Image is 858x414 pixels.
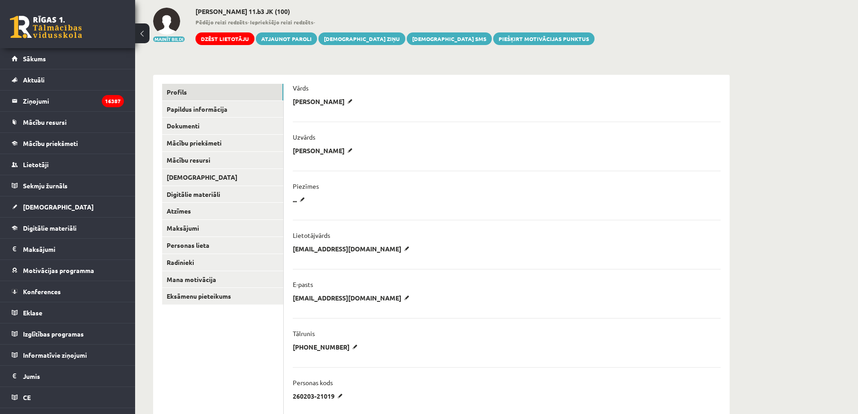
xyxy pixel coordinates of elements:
p: [PERSON_NAME] [293,97,356,105]
span: Digitālie materiāli [23,224,77,232]
a: [DEMOGRAPHIC_DATA] SMS [407,32,492,45]
span: Sākums [23,55,46,63]
button: Mainīt bildi [153,36,185,42]
p: [PERSON_NAME] [293,146,356,155]
p: Vārds [293,84,309,92]
p: [PHONE_NUMBER] [293,343,361,351]
p: [EMAIL_ADDRESS][DOMAIN_NAME] [293,245,413,253]
span: CE [23,393,31,401]
a: Izglītības programas [12,323,124,344]
a: Mācību resursi [162,152,283,168]
a: Rīgas 1. Tālmācības vidusskola [10,16,82,38]
a: Mācību priekšmeti [12,133,124,154]
a: Atzīmes [162,203,283,219]
span: Konferences [23,287,61,296]
a: Maksājumi [12,239,124,259]
span: Eklase [23,309,42,317]
span: Aktuāli [23,76,45,84]
span: Informatīvie ziņojumi [23,351,87,359]
a: Aktuāli [12,69,124,90]
p: Uzvārds [293,133,315,141]
a: [DEMOGRAPHIC_DATA] [12,196,124,217]
p: ... [293,196,308,204]
a: CE [12,387,124,408]
a: Mācību resursi [12,112,124,132]
a: [DEMOGRAPHIC_DATA] ziņu [318,32,405,45]
a: [DEMOGRAPHIC_DATA] [162,169,283,186]
a: Personas lieta [162,237,283,254]
a: Lietotāji [12,154,124,175]
span: Sekmju žurnāls [23,182,68,190]
img: Marija Šablovska [153,8,180,35]
b: Pēdējo reizi redzēts [195,18,248,26]
a: Eklase [12,302,124,323]
span: - - [195,18,595,26]
p: Personas kods [293,378,333,387]
legend: Ziņojumi [23,91,124,111]
a: Atjaunot paroli [256,32,317,45]
h2: [PERSON_NAME] 11.b3 JK (100) [195,8,595,15]
a: Digitālie materiāli [12,218,124,238]
a: Mana motivācija [162,271,283,288]
p: 260203-21019 [293,392,346,400]
a: Eksāmenu pieteikums [162,288,283,305]
a: Radinieki [162,254,283,271]
a: Sākums [12,48,124,69]
a: Mācību priekšmeti [162,135,283,151]
span: [DEMOGRAPHIC_DATA] [23,203,94,211]
span: Mācību priekšmeti [23,139,78,147]
span: Motivācijas programma [23,266,94,274]
legend: Maksājumi [23,239,124,259]
p: Piezīmes [293,182,319,190]
span: Mācību resursi [23,118,67,126]
p: Tālrunis [293,329,315,337]
span: Izglītības programas [23,330,84,338]
a: Piešķirt motivācijas punktus [493,32,595,45]
p: E-pasts [293,280,313,288]
a: Ziņojumi16387 [12,91,124,111]
a: Maksājumi [162,220,283,237]
a: Konferences [12,281,124,302]
a: Dzēst lietotāju [195,32,254,45]
b: Iepriekšējo reizi redzēts [250,18,313,26]
span: Jumis [23,372,40,380]
a: Jumis [12,366,124,387]
a: Profils [162,84,283,100]
a: Papildus informācija [162,101,283,118]
p: [EMAIL_ADDRESS][DOMAIN_NAME] [293,294,413,302]
span: Lietotāji [23,160,49,168]
a: Motivācijas programma [12,260,124,281]
a: Digitālie materiāli [162,186,283,203]
a: Informatīvie ziņojumi [12,345,124,365]
a: Sekmju žurnāls [12,175,124,196]
i: 16387 [102,95,124,107]
a: Dokumenti [162,118,283,134]
p: Lietotājvārds [293,231,330,239]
